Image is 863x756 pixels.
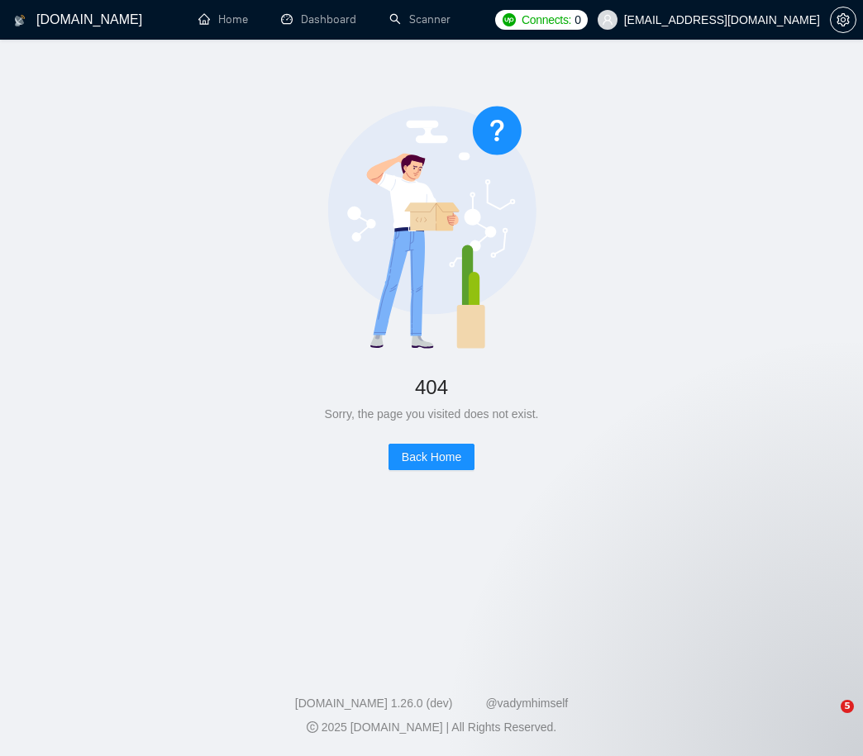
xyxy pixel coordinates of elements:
div: 2025 [DOMAIN_NAME] | All Rights Reserved. [13,719,850,736]
a: dashboardDashboard [281,12,356,26]
span: copyright [307,721,318,733]
span: user [602,14,613,26]
span: setting [831,13,856,26]
button: Back Home [389,444,474,470]
img: upwork-logo.png [503,13,516,26]
button: setting [830,7,856,33]
a: [DOMAIN_NAME] 1.26.0 (dev) [295,697,453,710]
iframe: Intercom live chat [807,700,846,739]
a: @vadymhimself [485,697,568,710]
span: Connects: [522,11,571,29]
a: homeHome [198,12,248,26]
a: searchScanner [389,12,451,26]
a: setting [830,13,856,26]
span: 5 [841,700,854,713]
span: Back Home [402,448,461,466]
div: Sorry, the page you visited does not exist. [53,405,810,423]
div: 404 [53,369,810,405]
img: logo [14,7,26,34]
span: 0 [575,11,581,29]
